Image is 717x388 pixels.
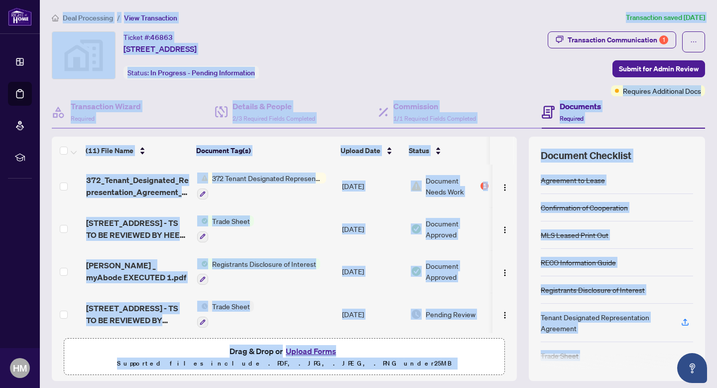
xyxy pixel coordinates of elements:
[70,358,498,370] p: Supported files include .PDF, .JPG, .JPEG, .PNG under 25 MB
[86,302,189,326] span: [STREET_ADDRESS] - TS TO BE REVIEWED BY [PERSON_NAME].pdf
[480,182,488,190] div: 1
[123,66,259,79] div: Status:
[197,215,208,226] img: Status Icon
[541,229,608,240] div: MLS Leased Print Out
[63,13,113,22] span: Deal Processing
[197,173,326,199] button: Status Icon372 Tenant Designated Representation Agreement - Authority for Lease or Purchase
[619,61,699,77] span: Submit for Admin Review
[338,165,407,207] td: [DATE]
[150,68,255,77] span: In Progress - Pending Information
[426,218,488,240] span: Document Approved
[426,260,488,282] span: Document Approved
[548,31,676,48] button: Transaction Communication1
[623,85,701,96] span: Requires Additional Docs
[338,293,407,336] td: [DATE]
[411,223,422,234] img: Document Status
[52,32,115,79] img: svg%3e
[341,145,380,156] span: Upload Date
[197,258,208,269] img: Status Icon
[560,100,601,112] h4: Documents
[659,35,668,44] div: 1
[86,174,189,198] span: 372_Tenant_Designated_Representation_Agreement_-_PropTx-[PERSON_NAME].pdf
[568,32,668,48] div: Transaction Communication
[501,269,509,277] img: Logo
[405,137,490,165] th: Status
[283,345,339,358] button: Upload Forms
[541,257,616,268] div: RECO Information Guide
[541,312,669,334] div: Tenant Designated Representation Agreement
[690,38,697,45] span: ellipsis
[86,259,189,283] span: [PERSON_NAME] _ myAbode EXECUTED 1.pdf
[393,100,476,112] h4: Commission
[677,353,707,383] button: Open asap
[197,258,320,285] button: Status IconRegistrants Disclosure of Interest
[13,361,27,375] span: HM
[124,13,177,22] span: View Transaction
[426,175,478,197] span: Document Needs Work
[117,12,120,23] li: /
[86,217,189,241] span: [STREET_ADDRESS] - TS TO BE REVIEWED BY HEE MUNpdf_[DATE] 20_31_49.pdf
[497,306,513,322] button: Logo
[197,301,208,312] img: Status Icon
[208,301,254,312] span: Trade Sheet
[52,14,59,21] span: home
[497,263,513,279] button: Logo
[497,178,513,194] button: Logo
[541,149,631,163] span: Document Checklist
[541,175,605,186] div: Agreement to Lease
[501,184,509,192] img: Logo
[71,100,141,112] h4: Transaction Wizard
[426,309,476,320] span: Pending Review
[501,226,509,234] img: Logo
[208,173,326,184] span: 372 Tenant Designated Representation Agreement - Authority for Lease or Purchase
[409,145,429,156] span: Status
[338,207,407,250] td: [DATE]
[560,115,584,122] span: Required
[197,301,254,328] button: Status IconTrade Sheet
[337,137,405,165] th: Upload Date
[411,309,422,320] img: Document Status
[208,215,254,226] span: Trade Sheet
[233,100,315,112] h4: Details & People
[233,115,315,122] span: 2/3 Required Fields Completed
[230,345,339,358] span: Drag & Drop or
[626,12,705,23] article: Transaction saved [DATE]
[393,115,476,122] span: 1/1 Required Fields Completed
[208,258,320,269] span: Registrants Disclosure of Interest
[197,173,208,184] img: Status Icon
[86,145,133,156] span: (11) File Name
[411,266,422,277] img: Document Status
[501,311,509,319] img: Logo
[150,33,173,42] span: 46863
[497,221,513,237] button: Logo
[612,60,705,77] button: Submit for Admin Review
[541,350,579,361] div: Trade Sheet
[541,284,645,295] div: Registrants Disclosure of Interest
[541,202,628,213] div: Confirmation of Cooperation
[338,250,407,293] td: [DATE]
[192,137,337,165] th: Document Tag(s)
[123,43,197,55] span: [STREET_ADDRESS]
[123,31,173,43] div: Ticket #:
[64,339,504,376] span: Drag & Drop orUpload FormsSupported files include .PDF, .JPG, .JPEG, .PNG under25MB
[71,115,95,122] span: Required
[82,137,192,165] th: (11) File Name
[8,7,32,26] img: logo
[411,181,422,192] img: Document Status
[197,215,254,242] button: Status IconTrade Sheet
